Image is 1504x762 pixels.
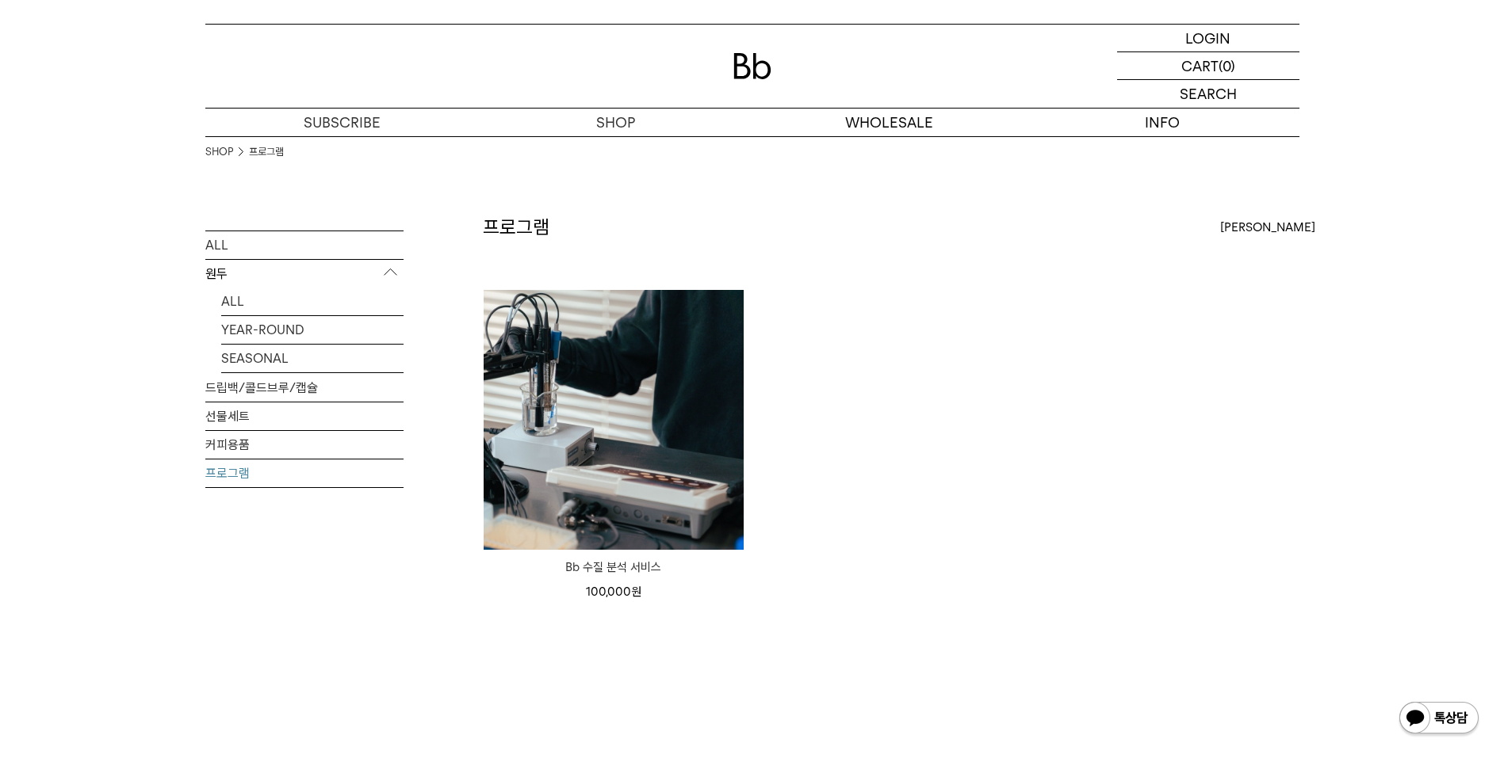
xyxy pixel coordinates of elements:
[1219,52,1235,79] p: (0)
[483,214,549,241] h2: 프로그램
[205,144,233,160] a: SHOP
[484,558,744,577] a: Bb 수질 분석 서비스
[1026,109,1299,136] p: INFO
[205,259,404,288] p: 원두
[1185,25,1230,51] p: LOGIN
[205,459,404,486] a: 프로그램
[221,344,404,371] a: SEASONAL
[586,585,641,599] span: 100,000
[1181,52,1219,79] p: CART
[221,315,404,343] a: YEAR-ROUND
[205,109,479,136] a: SUBSCRIBE
[479,109,752,136] a: SHOP
[752,109,1026,136] p: WHOLESALE
[1117,52,1299,80] a: CART (0)
[205,373,404,401] a: 드립백/콜드브루/캡슐
[221,287,404,314] a: ALL
[1117,25,1299,52] a: LOGIN
[205,231,404,258] a: ALL
[733,53,771,79] img: 로고
[205,402,404,429] a: 선물세트
[249,144,284,160] a: 프로그램
[631,585,641,599] span: 원
[1220,218,1315,237] span: [PERSON_NAME]
[1398,700,1480,738] img: 카카오톡 채널 1:1 채팅 버튼
[484,290,744,550] img: Bb 수질 분석 서비스
[205,430,404,458] a: 커피용품
[1180,80,1237,108] p: SEARCH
